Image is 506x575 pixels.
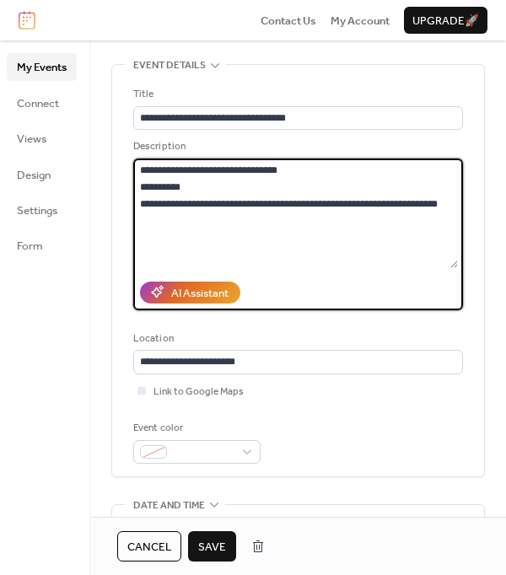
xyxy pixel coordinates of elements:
[7,232,77,259] a: Form
[404,7,487,34] button: Upgrade🚀
[17,167,51,184] span: Design
[133,420,257,437] div: Event color
[7,89,77,116] a: Connect
[261,13,316,30] span: Contact Us
[17,95,59,112] span: Connect
[17,131,46,148] span: Views
[7,196,77,223] a: Settings
[17,238,43,255] span: Form
[171,285,229,302] div: AI Assistant
[7,125,77,152] a: Views
[133,57,206,74] span: Event details
[188,531,236,562] button: Save
[412,13,479,30] span: Upgrade 🚀
[133,497,205,514] span: Date and time
[19,11,35,30] img: logo
[7,53,77,80] a: My Events
[133,86,460,103] div: Title
[133,138,460,155] div: Description
[198,539,226,556] span: Save
[331,13,390,30] span: My Account
[7,161,77,188] a: Design
[117,531,181,562] button: Cancel
[127,539,171,556] span: Cancel
[17,202,57,219] span: Settings
[140,282,240,304] button: AI Assistant
[17,59,67,76] span: My Events
[331,12,390,29] a: My Account
[133,330,460,347] div: Location
[153,384,244,400] span: Link to Google Maps
[261,12,316,29] a: Contact Us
